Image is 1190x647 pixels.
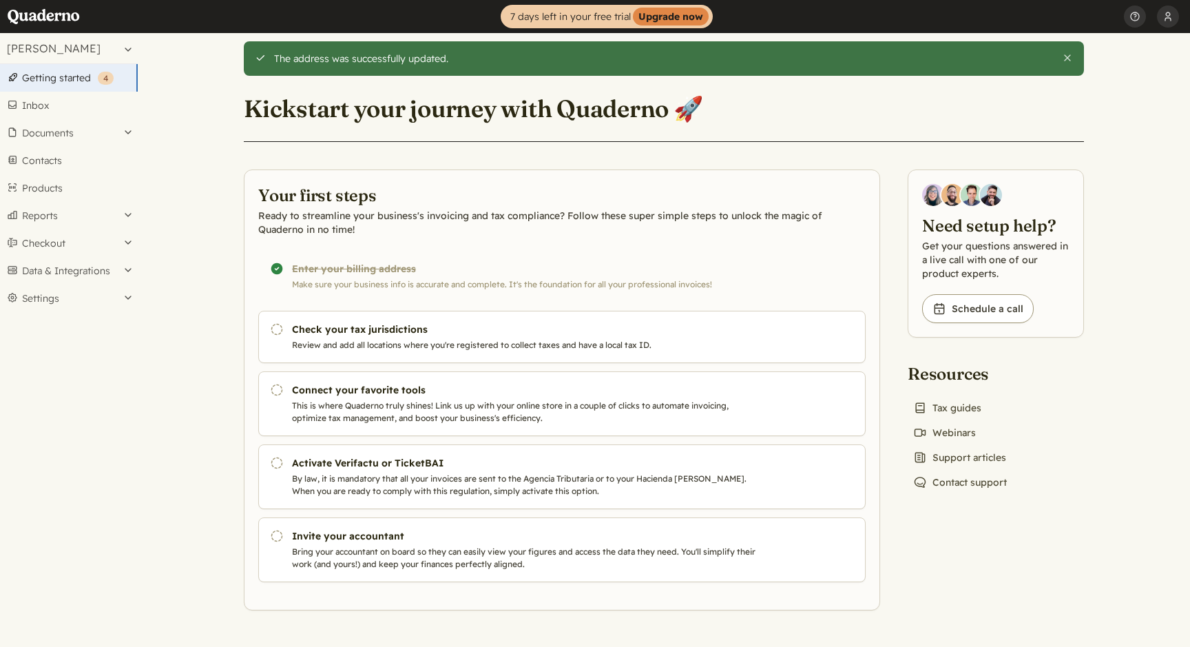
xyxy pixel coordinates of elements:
img: Javier Rubio, DevRel at Quaderno [980,184,1002,206]
a: Invite your accountant Bring your accountant on board so they can easily view your figures and ac... [258,517,866,582]
a: Contact support [908,473,1012,492]
h1: Kickstart your journey with Quaderno 🚀 [244,94,703,124]
a: Activate Verifactu or TicketBAI By law, it is mandatory that all your invoices are sent to the Ag... [258,444,866,509]
h3: Activate Verifactu or TicketBAI [292,456,762,470]
a: Support articles [908,448,1012,467]
img: Ivo Oltmans, Business Developer at Quaderno [961,184,983,206]
p: Ready to streamline your business's invoicing and tax compliance? Follow these super simple steps... [258,209,866,236]
a: Tax guides [908,398,987,418]
h3: Check your tax jurisdictions [292,322,762,336]
a: 7 days left in your free trialUpgrade now [501,5,713,28]
strong: Upgrade now [633,8,709,25]
span: 4 [103,73,108,83]
a: Connect your favorite tools This is where Quaderno truly shines! Link us up with your online stor... [258,371,866,436]
p: By law, it is mandatory that all your invoices are sent to the Agencia Tributaria or to your Haci... [292,473,762,497]
h3: Connect your favorite tools [292,383,762,397]
a: Schedule a call [922,294,1034,323]
h2: Your first steps [258,184,866,206]
h2: Resources [908,362,1012,384]
p: Get your questions answered in a live call with one of our product experts. [922,239,1069,280]
button: Close this alert [1062,52,1073,63]
a: Webinars [908,423,981,442]
p: Bring your accountant on board so they can easily view your figures and access the data they need... [292,546,762,571]
h3: Invite your accountant [292,529,762,543]
a: Check your tax jurisdictions Review and add all locations where you're registered to collect taxe... [258,311,866,363]
div: The address was successfully updated. [274,52,1052,65]
p: Review and add all locations where you're registered to collect taxes and have a local tax ID. [292,339,762,351]
h2: Need setup help? [922,214,1069,236]
img: Diana Carrasco, Account Executive at Quaderno [922,184,944,206]
img: Jairo Fumero, Account Executive at Quaderno [941,184,963,206]
p: This is where Quaderno truly shines! Link us up with your online store in a couple of clicks to a... [292,400,762,424]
